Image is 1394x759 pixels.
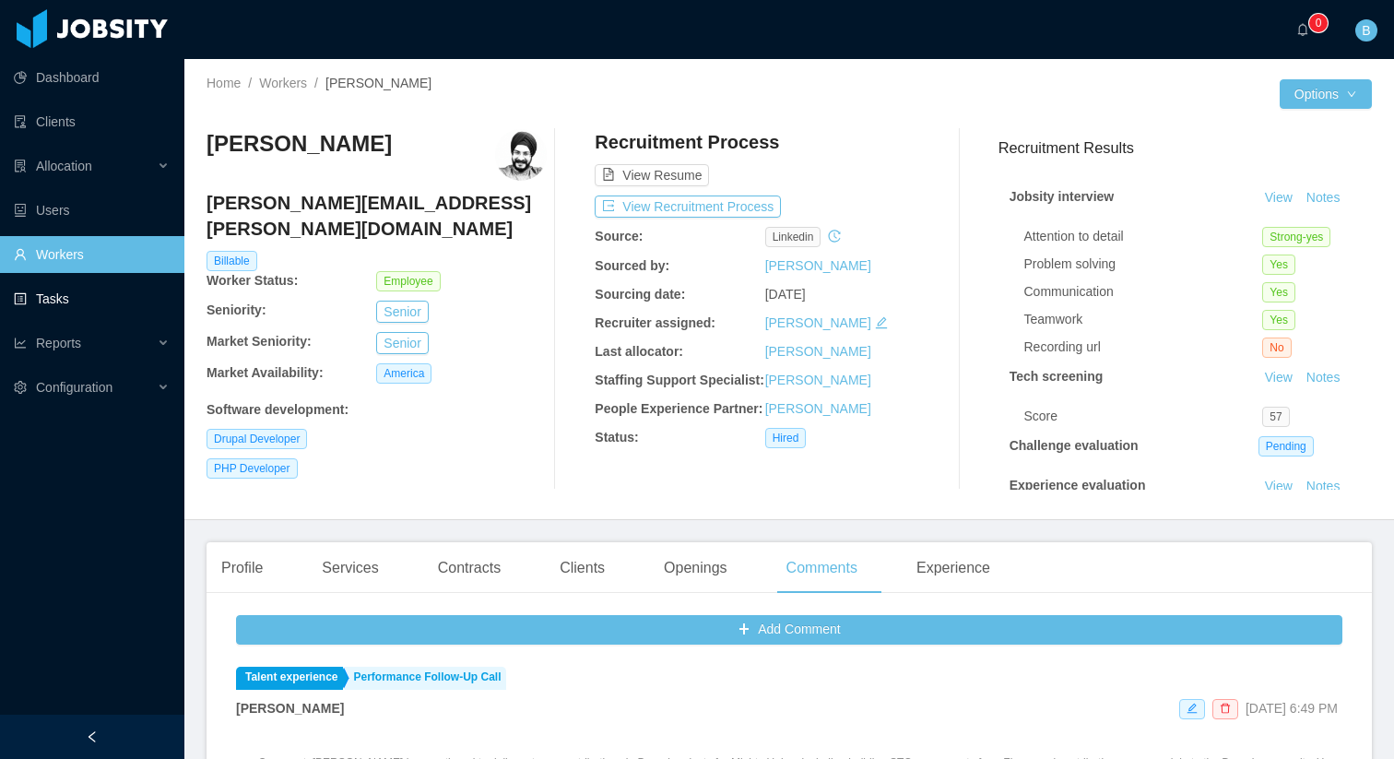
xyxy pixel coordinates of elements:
[236,667,343,690] a: Talent experience
[207,458,298,479] span: PHP Developer
[376,271,440,291] span: Employee
[765,373,871,387] a: [PERSON_NAME]
[595,287,685,302] b: Sourcing date:
[649,542,742,594] div: Openings
[765,227,821,247] span: linkedin
[595,229,643,243] b: Source:
[1262,282,1295,302] span: Yes
[1299,367,1348,389] button: Notes
[595,258,669,273] b: Sourced by:
[1258,479,1299,493] a: View
[207,129,392,159] h3: [PERSON_NAME]
[376,363,431,384] span: America
[595,430,638,445] b: Status:
[314,76,318,90] span: /
[902,542,1005,594] div: Experience
[595,373,764,387] b: Staffing Support Specialist:
[14,160,27,172] i: icon: solution
[595,344,683,359] b: Last allocator:
[765,315,871,330] a: [PERSON_NAME]
[1258,436,1314,457] span: Pending
[828,230,841,243] i: icon: history
[998,136,1372,160] h3: Recruitment Results
[1296,23,1309,36] i: icon: bell
[1280,79,1372,109] button: Optionsicon: down
[1024,255,1263,274] div: Problem solving
[259,76,307,90] a: Workers
[595,196,781,218] button: icon: exportView Recruitment Process
[1024,407,1263,426] div: Score
[1262,407,1289,427] span: 57
[207,429,307,449] span: Drupal Developer
[595,401,762,416] b: People Experience Partner:
[1220,703,1231,714] i: icon: delete
[207,542,278,594] div: Profile
[1024,310,1263,329] div: Teamwork
[1299,187,1348,209] button: Notes
[1262,310,1295,330] span: Yes
[545,542,620,594] div: Clients
[765,258,871,273] a: [PERSON_NAME]
[207,190,547,242] h4: [PERSON_NAME][EMAIL_ADDRESS][PERSON_NAME][DOMAIN_NAME]
[1010,369,1104,384] strong: Tech screening
[1010,478,1146,492] strong: Experience evaluation
[765,344,871,359] a: [PERSON_NAME]
[1187,703,1198,714] i: icon: edit
[595,164,709,186] button: icon: file-textView Resume
[595,199,781,214] a: icon: exportView Recruitment Process
[765,428,807,448] span: Hired
[14,337,27,350] i: icon: line-chart
[1362,19,1370,42] span: B
[765,287,806,302] span: [DATE]
[36,380,112,395] span: Configuration
[875,316,888,329] i: icon: edit
[207,302,266,317] b: Seniority:
[14,59,170,96] a: icon: pie-chartDashboard
[1258,370,1299,385] a: View
[595,168,709,183] a: icon: file-textView Resume
[207,334,312,349] b: Market Seniority:
[236,701,344,716] strong: [PERSON_NAME]
[1309,14,1328,32] sup: 0
[1024,338,1263,357] div: Recording url
[1262,338,1291,358] span: No
[376,332,428,354] button: Senior
[14,236,170,273] a: icon: userWorkers
[1010,189,1115,204] strong: Jobsity interview
[207,273,298,288] b: Worker Status:
[14,192,170,229] a: icon: robotUsers
[36,159,92,173] span: Allocation
[14,280,170,317] a: icon: profileTasks
[1024,227,1263,246] div: Attention to detail
[236,615,1342,645] button: icon: plusAdd Comment
[1010,438,1139,453] strong: Challenge evaluation
[14,381,27,394] i: icon: setting
[1299,476,1348,498] button: Notes
[248,76,252,90] span: /
[36,336,81,350] span: Reports
[376,301,428,323] button: Senior
[14,103,170,140] a: icon: auditClients
[423,542,515,594] div: Contracts
[772,542,872,594] div: Comments
[207,76,241,90] a: Home
[765,401,871,416] a: [PERSON_NAME]
[307,542,393,594] div: Services
[325,76,431,90] span: [PERSON_NAME]
[1262,255,1295,275] span: Yes
[495,129,547,181] img: 3627e523-74b0-4e76-b6fb-27640e80da45_66c4d7dfb1fb3-400w.png
[1258,190,1299,205] a: View
[345,667,506,690] a: Performance Follow-Up Call
[595,315,715,330] b: Recruiter assigned:
[207,251,257,271] span: Billable
[207,402,348,417] b: Software development :
[1024,282,1263,302] div: Communication
[1246,701,1338,716] span: [DATE] 6:49 PM
[1262,227,1330,247] span: Strong-yes
[207,365,324,380] b: Market Availability:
